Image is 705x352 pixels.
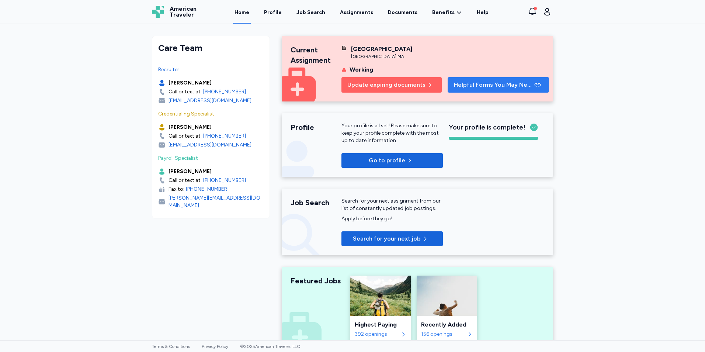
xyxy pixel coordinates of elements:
div: Recently Added [421,320,473,329]
button: Go to profile [341,153,443,168]
button: Search for your next job [341,231,443,246]
button: Update expiring documents [341,77,442,93]
div: Current Assignment [291,45,341,65]
img: Recently Added [417,276,477,316]
div: [EMAIL_ADDRESS][DOMAIN_NAME] [169,97,251,104]
a: Terms & Conditions [152,344,190,349]
a: Home [233,1,251,24]
div: Care Team [158,42,264,54]
span: Your profile is complete! [449,122,525,132]
div: 392 openings [355,331,399,338]
img: Logo [152,6,164,18]
div: [PERSON_NAME] [169,79,212,87]
a: Highest PayingHighest Paying392 openings [350,276,411,342]
div: Call or text at: [169,177,202,184]
span: American Traveler [170,6,197,18]
div: [PERSON_NAME] [169,124,212,131]
div: [PERSON_NAME] [169,168,212,175]
a: Privacy Policy [202,344,228,349]
div: Job Search [296,9,325,16]
div: Credentialing Specialist [158,110,264,118]
img: Highest Paying [350,276,411,316]
span: Helpful Forms You May Need [454,80,533,89]
div: Fax to: [169,186,184,193]
div: Working [350,65,373,74]
div: Highest Paying [355,320,406,329]
a: [PHONE_NUMBER] [203,88,246,96]
div: Apply before they go! [341,215,443,222]
p: Go to profile [369,156,405,165]
div: Job Search [291,197,341,208]
div: Featured Jobs [291,276,341,286]
span: Search for your next job [353,234,421,243]
div: 156 openings [421,331,465,338]
a: Recently AddedRecently Added156 openings [417,276,477,342]
div: Profile [291,122,341,132]
a: [PHONE_NUMBER] [203,177,246,184]
a: [PHONE_NUMBER] [203,132,246,140]
a: Benefits [432,9,462,16]
div: Call or text at: [169,88,202,96]
div: [EMAIL_ADDRESS][DOMAIN_NAME] [169,141,251,149]
div: [PERSON_NAME][EMAIL_ADDRESS][DOMAIN_NAME] [169,194,264,209]
div: [GEOGRAPHIC_DATA] , MA [351,54,412,59]
span: Update expiring documents [347,80,426,89]
a: [PHONE_NUMBER] [186,186,229,193]
p: Your profile is all set! Please make sure to keep your profile complete with the most up to date ... [341,122,443,144]
span: © 2025 American Traveler, LLC [240,344,300,349]
div: Call or text at: [169,132,202,140]
div: [GEOGRAPHIC_DATA] [351,45,412,54]
div: Search for your next assignment from our list of constantly updated job postings. [341,197,443,212]
span: Benefits [432,9,455,16]
button: Helpful Forms You May Need [448,77,549,93]
div: Recruiter [158,66,264,73]
div: Payroll Specialist [158,155,264,162]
